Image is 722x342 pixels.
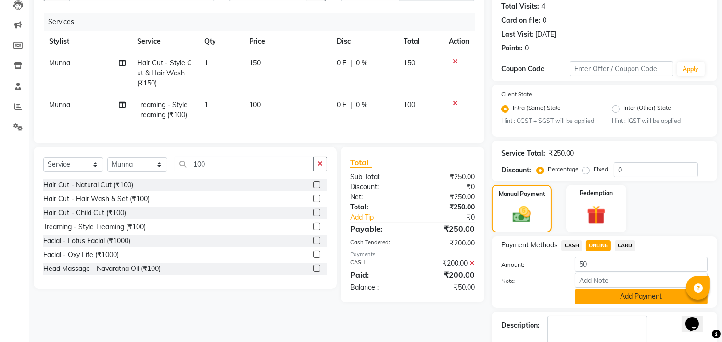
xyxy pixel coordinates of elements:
[343,223,413,234] div: Payable:
[413,202,482,212] div: ₹250.00
[494,277,568,285] label: Note:
[43,31,131,52] th: Stylist
[543,15,546,25] div: 0
[501,1,539,12] div: Total Visits:
[343,192,413,202] div: Net:
[501,240,557,250] span: Payment Methods
[413,282,482,293] div: ₹50.00
[413,238,482,248] div: ₹200.00
[575,289,708,304] button: Add Payment
[513,103,561,115] label: Intra (Same) State
[204,100,208,109] span: 1
[44,13,482,31] div: Services
[43,194,150,204] div: Hair Cut - Hair Wash & Set (₹100)
[43,250,119,260] div: Facial - Oxy Life (₹1000)
[548,165,579,173] label: Percentage
[682,304,712,332] iframe: chat widget
[615,240,635,251] span: CARD
[137,59,192,87] span: Hair Cut - Style Cut & Hair Wash (₹150)
[343,212,424,222] a: Add Tip
[398,31,443,52] th: Total
[350,250,475,258] div: Payments
[501,43,523,53] div: Points:
[343,269,413,281] div: Paid:
[350,58,352,68] span: |
[623,103,671,115] label: Inter (Other) State
[570,61,673,76] input: Enter Offer / Coupon Code
[43,180,133,190] div: Hair Cut - Natural Cut (₹100)
[404,100,415,109] span: 100
[501,165,531,175] div: Discount:
[413,258,482,269] div: ₹200.00
[350,158,372,168] span: Total
[535,29,556,39] div: [DATE]
[43,208,126,218] div: Hair Cut - Child Cut (₹100)
[249,59,261,67] span: 150
[501,15,541,25] div: Card on file:
[43,236,130,246] div: Facial - Lotus Facial (₹1000)
[204,59,208,67] span: 1
[549,148,574,159] div: ₹250.00
[49,100,70,109] span: Munna
[541,1,545,12] div: 4
[501,64,570,74] div: Coupon Code
[413,172,482,182] div: ₹250.00
[575,273,708,288] input: Add Note
[501,148,545,159] div: Service Total:
[507,204,536,225] img: _cash.svg
[356,58,367,68] span: 0 %
[501,90,532,98] label: Client State
[249,100,261,109] span: 100
[424,212,482,222] div: ₹0
[612,117,708,125] small: Hint : IGST will be applied
[586,240,611,251] span: ONLINE
[413,223,482,234] div: ₹250.00
[137,100,188,119] span: Treaming - Style Treaming (₹100)
[413,192,482,202] div: ₹250.00
[580,189,613,197] label: Redemption
[350,100,352,110] span: |
[677,62,705,76] button: Apply
[581,203,611,227] img: _gift.svg
[443,31,475,52] th: Action
[501,117,597,125] small: Hint : CGST + SGST will be applied
[561,240,582,251] span: CASH
[499,190,545,198] label: Manual Payment
[337,100,346,110] span: 0 F
[343,172,413,182] div: Sub Total:
[175,157,314,171] input: Search or Scan
[356,100,367,110] span: 0 %
[49,59,70,67] span: Munna
[413,182,482,192] div: ₹0
[494,260,568,269] label: Amount:
[594,165,608,173] label: Fixed
[43,264,161,274] div: Head Massage - Navaratna Oil (₹100)
[199,31,243,52] th: Qty
[501,320,540,330] div: Description:
[575,257,708,272] input: Amount
[243,31,331,52] th: Price
[343,182,413,192] div: Discount:
[43,222,146,232] div: Treaming - Style Treaming (₹100)
[404,59,415,67] span: 150
[413,269,482,281] div: ₹200.00
[331,31,398,52] th: Disc
[337,58,346,68] span: 0 F
[343,258,413,269] div: CASH
[525,43,529,53] div: 0
[343,238,413,248] div: Cash Tendered:
[343,282,413,293] div: Balance :
[343,202,413,212] div: Total:
[501,29,533,39] div: Last Visit:
[131,31,199,52] th: Service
